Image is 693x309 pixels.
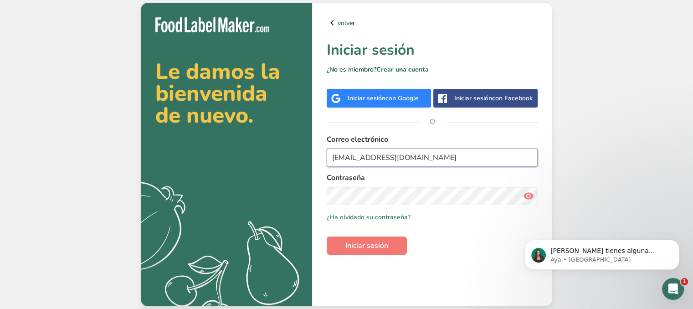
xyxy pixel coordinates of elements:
p: ¿No es miembro? [327,65,538,74]
img: Food Label Maker [155,17,269,32]
input: Introduzca su correo electrónico [327,149,538,167]
label: Correo electrónico [327,134,538,145]
label: Contraseña [327,172,538,183]
button: Iniciar sesión [327,237,407,255]
h2: Le damos la bienvenida de nuevo. [155,61,298,126]
span: con Google [385,94,419,103]
a: ¿Ha olvidado su contraseña? [327,212,411,222]
a: volver [327,17,538,28]
span: 1 [681,278,688,285]
span: con Facebook [492,94,533,103]
a: Crear una cuenta [376,65,429,74]
iframe: Intercom notifications mensaje [511,221,693,284]
iframe: Intercom live chat [662,278,684,300]
span: Iniciar sesión [345,240,388,251]
div: Iniciar sesión [348,93,419,103]
div: Iniciar sesión [454,93,533,103]
h1: Iniciar sesión [327,39,538,61]
span: O [419,108,446,135]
